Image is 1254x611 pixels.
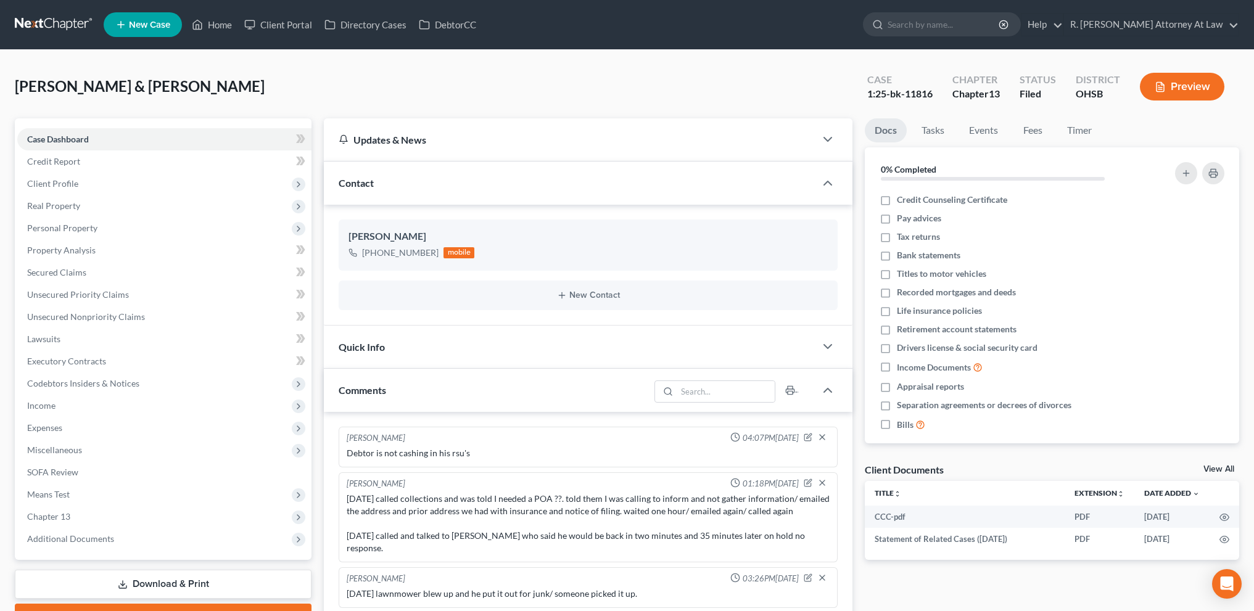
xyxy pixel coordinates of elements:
span: Separation agreements or decrees of divorces [897,399,1071,411]
span: Means Test [27,489,70,499]
span: Property Analysis [27,245,96,255]
a: Credit Report [17,150,311,173]
span: Chapter 13 [27,511,70,522]
a: Events [959,118,1008,142]
td: Statement of Related Cases ([DATE]) [865,528,1065,550]
span: Expenses [27,422,62,433]
a: Executory Contracts [17,350,311,372]
span: Life insurance policies [897,305,982,317]
td: PDF [1065,506,1134,528]
span: Credit Report [27,156,80,166]
span: Bank statements [897,249,960,261]
span: Unsecured Priority Claims [27,289,129,300]
span: Credit Counseling Certificate [897,194,1007,206]
div: District [1076,73,1120,87]
a: Directory Cases [318,14,413,36]
span: Contact [339,177,374,189]
div: Debtor is not cashing in his rsu's [347,447,830,459]
span: Titles to motor vehicles [897,268,986,280]
a: Lawsuits [17,328,311,350]
span: Recorded mortgages and deeds [897,286,1016,298]
a: Download & Print [15,570,311,599]
span: Lawsuits [27,334,60,344]
span: [PERSON_NAME] & [PERSON_NAME] [15,77,265,95]
div: OHSB [1076,87,1120,101]
span: Retirement account statements [897,323,1017,335]
a: Secured Claims [17,261,311,284]
button: New Contact [349,290,828,300]
a: SOFA Review [17,461,311,483]
div: 1:25-bk-11816 [867,87,933,101]
div: [DATE] called collections and was told I needed a POA ??. told them I was calling to inform and n... [347,493,830,554]
strong: 0% Completed [881,164,936,174]
a: Client Portal [238,14,318,36]
a: Fees [1013,118,1052,142]
a: Docs [865,118,907,142]
span: Tax returns [897,231,940,243]
div: [PERSON_NAME] [349,229,828,244]
span: New Case [129,20,170,30]
a: DebtorCC [413,14,482,36]
div: [DATE] lawnmower blew up and he put it out for junk/ someone picked it up. [347,588,830,600]
span: 04:07PM[DATE] [743,432,799,444]
a: Timer [1057,118,1102,142]
a: Unsecured Priority Claims [17,284,311,306]
span: Bills [897,419,914,431]
span: Unsecured Nonpriority Claims [27,311,145,322]
button: Preview [1140,73,1224,100]
span: Real Property [27,200,80,211]
a: Unsecured Nonpriority Claims [17,306,311,328]
div: Filed [1020,87,1056,101]
a: Date Added expand_more [1144,488,1200,498]
td: [DATE] [1134,506,1210,528]
div: Chapter [952,73,1000,87]
a: R. [PERSON_NAME] Attorney At Law [1064,14,1239,36]
span: Executory Contracts [27,356,106,366]
span: Pay advices [897,212,941,224]
div: Client Documents [865,463,944,476]
span: Income Documents [897,361,971,374]
a: Tasks [912,118,954,142]
span: Comments [339,384,386,396]
span: Codebtors Insiders & Notices [27,378,139,388]
td: PDF [1065,528,1134,550]
span: Appraisal reports [897,380,964,393]
span: SOFA Review [27,467,78,477]
a: View All [1203,465,1234,474]
span: Quick Info [339,341,385,353]
a: Property Analysis [17,239,311,261]
span: Additional Documents [27,533,114,544]
i: unfold_more [894,490,901,498]
span: Drivers license & social security card [897,342,1037,354]
a: Extensionunfold_more [1075,488,1124,498]
div: mobile [443,247,474,258]
div: [PERSON_NAME] [347,478,405,490]
div: [PHONE_NUMBER] [362,247,439,259]
div: [PERSON_NAME] [347,573,405,585]
div: Case [867,73,933,87]
span: 01:18PM[DATE] [743,478,799,490]
a: Titleunfold_more [875,488,901,498]
span: Client Profile [27,178,78,189]
a: Case Dashboard [17,128,311,150]
i: expand_more [1192,490,1200,498]
span: 03:26PM[DATE] [743,573,799,584]
div: Open Intercom Messenger [1212,569,1242,599]
div: Updates & News [339,133,801,146]
div: Status [1020,73,1056,87]
a: Home [186,14,238,36]
span: Income [27,400,56,411]
td: CCC-pdf [865,506,1065,528]
span: 13 [989,88,1000,99]
span: Secured Claims [27,267,86,277]
input: Search by name... [888,13,1000,36]
div: Chapter [952,87,1000,101]
span: Case Dashboard [27,134,89,144]
input: Search... [677,381,775,402]
div: [PERSON_NAME] [347,432,405,445]
a: Help [1021,14,1063,36]
span: Miscellaneous [27,445,82,455]
i: unfold_more [1117,490,1124,498]
td: [DATE] [1134,528,1210,550]
span: Personal Property [27,223,97,233]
